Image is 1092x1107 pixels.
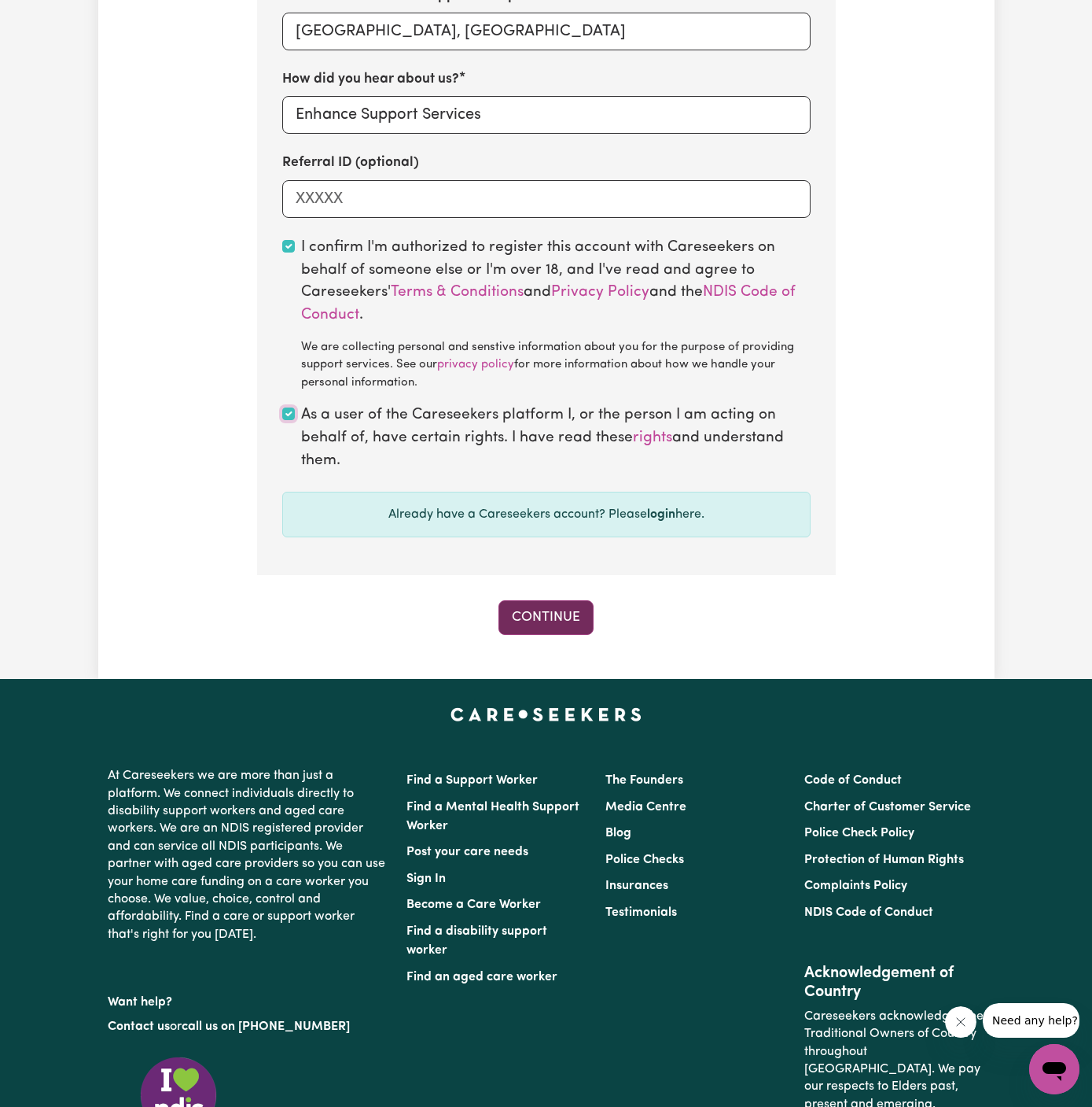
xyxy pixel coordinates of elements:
a: rights [633,430,672,445]
div: We are collecting personal and senstive information about you for the purpose of providing suppor... [301,339,811,393]
label: Referral ID (optional) [282,153,419,173]
a: Police Check Policy [804,827,914,839]
a: The Founders [605,774,683,787]
a: Find an aged care worker [406,971,557,983]
p: Want help? [108,987,388,1011]
a: Protection of Human Rights [804,854,964,866]
a: Complaints Policy [804,880,907,892]
a: privacy policy [437,359,514,371]
label: I confirm I'm authorized to register this account with Careseekers on behalf of someone else or I... [301,237,811,393]
a: Charter of Customer Service [804,801,971,814]
a: Privacy Policy [551,285,649,300]
a: Terms & Conditions [391,285,524,300]
button: Continue [498,600,594,635]
a: call us on [PHONE_NUMBER] [182,1020,350,1033]
a: Media Centre [605,801,686,814]
a: Find a Support Worker [406,774,538,787]
a: Sign In [406,873,446,885]
a: login [647,508,675,521]
a: Find a disability support worker [406,925,547,957]
p: At Careseekers we are more than just a platform. We connect individuals directly to disability su... [108,761,388,950]
a: Contact us [108,1020,170,1033]
a: Careseekers home page [450,707,642,720]
label: As a user of the Careseekers platform I, or the person I am acting on behalf of, have certain rig... [301,404,811,472]
a: Become a Care Worker [406,899,541,911]
a: Blog [605,827,631,839]
input: e.g. Google, word of mouth etc. [282,96,811,134]
a: NDIS Code of Conduct [804,906,933,919]
a: Find a Mental Health Support Worker [406,801,579,832]
input: XXXXX [282,180,811,218]
a: Police Checks [605,854,684,866]
input: e.g. North Bondi, New South Wales [282,13,811,50]
h2: Acknowledgement of Country [804,964,984,1002]
iframe: Message from company [983,1003,1079,1038]
iframe: Button to launch messaging window [1029,1044,1079,1094]
label: How did you hear about us? [282,69,459,90]
div: Already have a Careseekers account? Please here. [282,492,811,537]
p: or [108,1012,388,1042]
iframe: Close message [945,1006,976,1038]
a: Insurances [605,880,668,892]
a: Post your care needs [406,846,528,858]
a: Code of Conduct [804,774,902,787]
a: Testimonials [605,906,677,919]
